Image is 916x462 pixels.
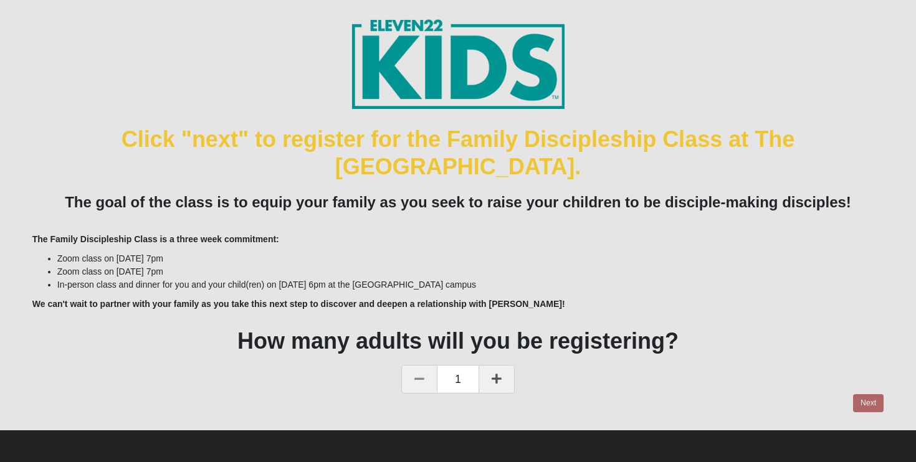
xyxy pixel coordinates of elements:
b: We can't wait to partner with your family as you take this next step to discover and deepen a rel... [32,299,565,309]
b: Click "next" to register for the Family Discipleship Class at The [GEOGRAPHIC_DATA]. [122,126,794,179]
b: The goal of the class is to equip your family as you seek to raise your children to be disciple-m... [65,194,851,210]
li: In-person class and dinner for you and your child(ren) on [DATE] 6pm at the [GEOGRAPHIC_DATA] campus [57,278,884,291]
h1: How many adults will you be registering? [32,328,884,354]
b: The Family Discipleship Class is a three week commitment: [32,234,279,244]
span: 1 [437,365,479,394]
li: Zoom class on [DATE] 7pm [57,252,884,265]
li: Zoom class on [DATE] 7pm [57,265,884,278]
img: E22-kids-pms7716-TM.png [351,19,565,109]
